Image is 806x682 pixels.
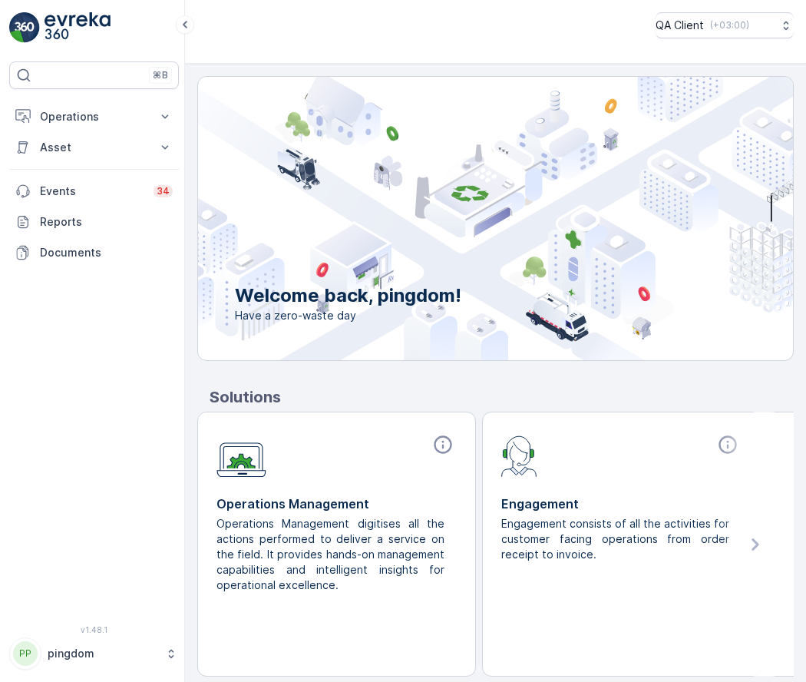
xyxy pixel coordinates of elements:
img: logo [9,12,40,43]
p: QA Client [656,18,704,33]
p: ( +03:00 ) [710,19,749,31]
img: module-icon [501,434,537,477]
p: Operations Management [216,495,457,513]
button: QA Client(+03:00) [656,12,794,38]
p: Welcome back, pingdom! [235,283,461,308]
span: Have a zero-waste day [235,308,461,323]
button: PPpingdom [9,637,179,670]
p: ⌘B [153,69,168,81]
p: Solutions [210,386,794,409]
p: Operations Management digitises all the actions performed to deliver a service on the field. It p... [216,516,444,593]
div: PP [13,641,38,666]
p: Engagement [501,495,742,513]
img: module-icon [216,434,266,478]
a: Reports [9,207,179,237]
img: city illustration [129,77,793,360]
p: Operations [40,109,148,124]
p: Events [40,184,144,199]
p: Engagement consists of all the activities for customer facing operations from order receipt to in... [501,516,729,562]
p: Documents [40,245,173,260]
p: 34 [157,185,170,197]
p: Reports [40,214,173,230]
img: logo_light-DOdMpM7g.png [45,12,111,43]
button: Asset [9,132,179,163]
a: Documents [9,237,179,268]
p: pingdom [48,646,157,661]
span: v 1.48.1 [9,625,179,634]
p: Asset [40,140,148,155]
button: Operations [9,101,179,132]
a: Events34 [9,176,179,207]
